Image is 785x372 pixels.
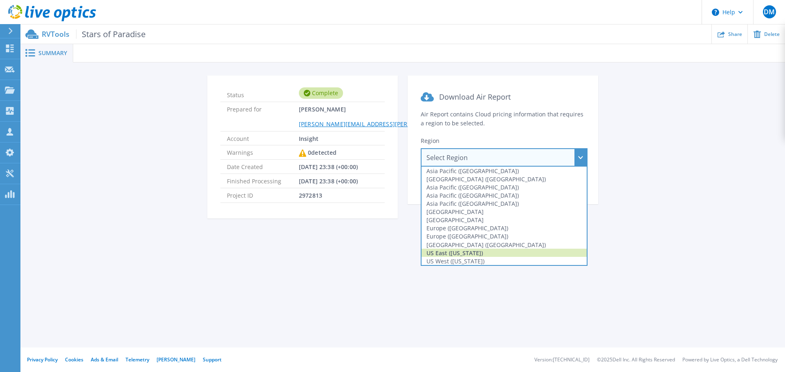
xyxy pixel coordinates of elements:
[299,131,318,145] span: Insight
[534,357,590,363] li: Version: [TECHNICAL_ID]
[422,224,587,232] div: Europe ([GEOGRAPHIC_DATA])
[38,50,67,56] span: Summary
[299,188,322,202] span: 2972813
[227,145,299,159] span: Warnings
[227,174,299,188] span: Finished Processing
[764,32,780,37] span: Delete
[422,232,587,241] div: Europe ([GEOGRAPHIC_DATA])
[227,131,299,145] span: Account
[422,257,587,265] div: US West ([US_STATE])
[91,356,118,363] a: Ads & Email
[299,102,489,131] span: [PERSON_NAME]
[227,102,299,131] span: Prepared for
[299,174,358,188] span: [DATE] 23:38 (+00:00)
[227,160,299,174] span: Date Created
[597,357,675,363] li: © 2025 Dell Inc. All Rights Reserved
[422,167,587,175] div: Asia Pacific ([GEOGRAPHIC_DATA])
[76,29,146,39] span: Stars of Paradise
[682,357,778,363] li: Powered by Live Optics, a Dell Technology
[439,92,511,102] span: Download Air Report
[157,356,195,363] a: [PERSON_NAME]
[422,241,587,249] div: [GEOGRAPHIC_DATA] ([GEOGRAPHIC_DATA])
[728,32,742,37] span: Share
[65,356,83,363] a: Cookies
[422,216,587,224] div: [GEOGRAPHIC_DATA]
[299,87,343,99] div: Complete
[299,120,489,128] a: [PERSON_NAME][EMAIL_ADDRESS][PERSON_NAME][DOMAIN_NAME]
[421,137,440,145] span: Region
[27,356,58,363] a: Privacy Policy
[764,9,775,15] span: DM
[422,192,587,200] div: Asia Pacific ([GEOGRAPHIC_DATA])
[299,145,336,160] div: 0 detected
[42,29,146,39] p: RVTools
[299,160,358,174] span: [DATE] 23:38 (+00:00)
[422,249,587,257] div: US East ([US_STATE])
[421,148,588,167] div: Select Region
[227,188,299,202] span: Project ID
[227,88,299,98] span: Status
[422,208,587,216] div: [GEOGRAPHIC_DATA]
[421,110,583,127] span: Air Report contains Cloud pricing information that requires a region to be selected.
[422,175,587,183] div: [GEOGRAPHIC_DATA] ([GEOGRAPHIC_DATA])
[203,356,222,363] a: Support
[422,183,587,191] div: Asia Pacific ([GEOGRAPHIC_DATA])
[126,356,149,363] a: Telemetry
[422,200,587,208] div: Asia Pacific ([GEOGRAPHIC_DATA])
